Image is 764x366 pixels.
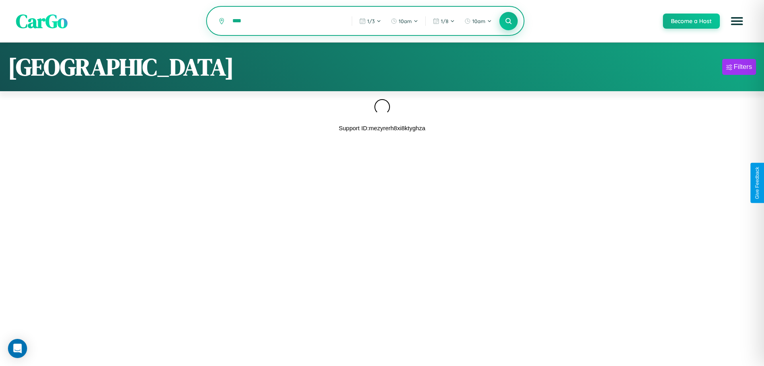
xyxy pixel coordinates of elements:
[722,59,756,75] button: Filters
[734,63,752,71] div: Filters
[460,15,496,27] button: 10am
[367,18,375,24] span: 1 / 3
[429,15,459,27] button: 1/8
[16,8,68,34] span: CarGo
[472,18,485,24] span: 10am
[8,339,27,358] div: Open Intercom Messenger
[663,14,720,29] button: Become a Host
[441,18,448,24] span: 1 / 8
[399,18,412,24] span: 10am
[8,51,234,83] h1: [GEOGRAPHIC_DATA]
[387,15,422,27] button: 10am
[355,15,385,27] button: 1/3
[754,167,760,199] div: Give Feedback
[339,123,425,133] p: Support ID: mezyrerh8xi8ktyghza
[726,10,748,32] button: Open menu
